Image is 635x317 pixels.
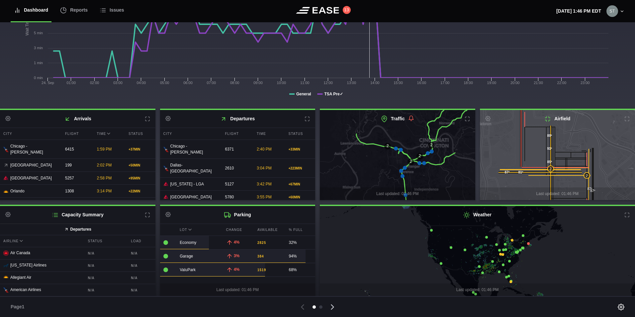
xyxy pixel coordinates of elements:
[176,224,221,236] div: Lot
[10,275,31,280] span: Allegiant Air
[222,191,252,203] div: 5780
[257,166,272,170] span: 3:04 PM
[88,275,123,280] b: N/A
[42,81,54,85] tspan: 24. Sep
[257,254,264,259] b: 384
[257,267,266,272] b: 1519
[94,128,124,140] div: Time
[183,81,193,85] text: 06:00
[170,194,212,200] span: [GEOGRAPHIC_DATA]
[581,81,590,85] text: 23:00
[234,267,239,272] span: 4%
[180,254,193,259] span: Garage
[289,147,312,152] div: + 33 MIN
[222,143,252,156] div: 6371
[253,81,263,85] text: 09:00
[557,81,567,85] text: 22:00
[394,81,403,85] text: 15:00
[129,163,152,168] div: + 50 MIN
[408,158,414,165] div: 2
[113,81,123,85] text: 03:00
[286,224,316,236] div: % Full
[257,147,272,152] span: 2:40 PM
[320,187,475,200] div: Last updated: 01:46 PM
[277,81,286,85] text: 10:00
[88,251,123,256] b: N/A
[464,81,473,85] text: 18:00
[90,81,99,85] text: 02:00
[85,235,126,247] div: Status
[584,172,590,179] div: 2
[62,159,92,171] div: 199
[131,288,152,293] b: N/A
[170,162,217,174] span: Dallas-[GEOGRAPHIC_DATA]
[440,81,450,85] text: 17:00
[534,81,543,85] text: 21:00
[257,240,266,245] b: 2825
[230,81,239,85] text: 08:00
[289,182,312,187] div: + 67 MIN
[10,175,52,181] span: [GEOGRAPHIC_DATA]
[510,81,520,85] text: 20:00
[289,253,312,259] div: 94%
[160,81,169,85] text: 05:00
[289,240,312,246] div: 32%
[62,198,92,211] div: 5554
[285,128,316,140] div: Status
[257,182,272,186] span: 3:42 PM
[10,188,25,194] span: Orlando
[10,287,41,292] span: American Airlines
[556,8,601,15] p: [DATE] 1:46 PM EDT
[296,92,311,96] tspan: General
[137,81,146,85] text: 04:00
[25,16,30,36] tspan: Wait Times
[131,263,152,268] b: N/A
[10,251,30,255] span: Air Canada
[62,143,92,156] div: 6415
[487,81,497,85] text: 19:00
[417,81,426,85] text: 16:00
[62,172,92,184] div: 5257
[128,235,155,247] div: Load
[97,189,112,193] span: 3:14 PM
[97,163,112,167] span: 2:02 PM
[62,128,92,140] div: Flight
[125,128,155,140] div: Status
[547,165,554,172] div: 2
[67,81,76,85] text: 01:00
[88,288,123,293] b: N/A
[160,206,316,224] h2: Parking
[370,81,380,85] text: 14:00
[222,178,252,190] div: 5127
[160,110,316,128] h2: Departures
[88,263,123,268] b: N/A
[131,251,152,256] b: N/A
[180,240,196,245] span: Economy
[34,31,43,35] tspan: 5 min
[222,162,252,174] div: 2610
[320,110,475,128] h2: Traffic
[253,128,284,140] div: Time
[129,147,152,152] div: + 37 MIN
[347,81,356,85] text: 13:00
[62,185,92,197] div: 1308
[160,283,316,296] div: Last updated: 01:46 PM
[222,128,252,140] div: Flight
[234,240,239,245] span: 4%
[257,195,272,199] span: 3:55 PM
[289,166,312,171] div: + 223 MIN
[10,162,52,168] span: [GEOGRAPHIC_DATA]
[384,143,391,150] div: 2
[180,267,196,272] span: ValuPark
[11,303,27,310] span: Page 1
[97,147,112,152] span: 1:59 PM
[428,142,435,149] div: 2
[289,195,312,200] div: + 60 MIN
[207,81,216,85] text: 07:00
[416,153,423,159] div: 2
[170,181,204,187] span: [US_STATE] - LGA
[129,176,152,181] div: + 95 MIN
[343,6,351,14] button: 13
[10,263,46,267] span: [US_STATE] Airlines
[131,275,152,280] b: N/A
